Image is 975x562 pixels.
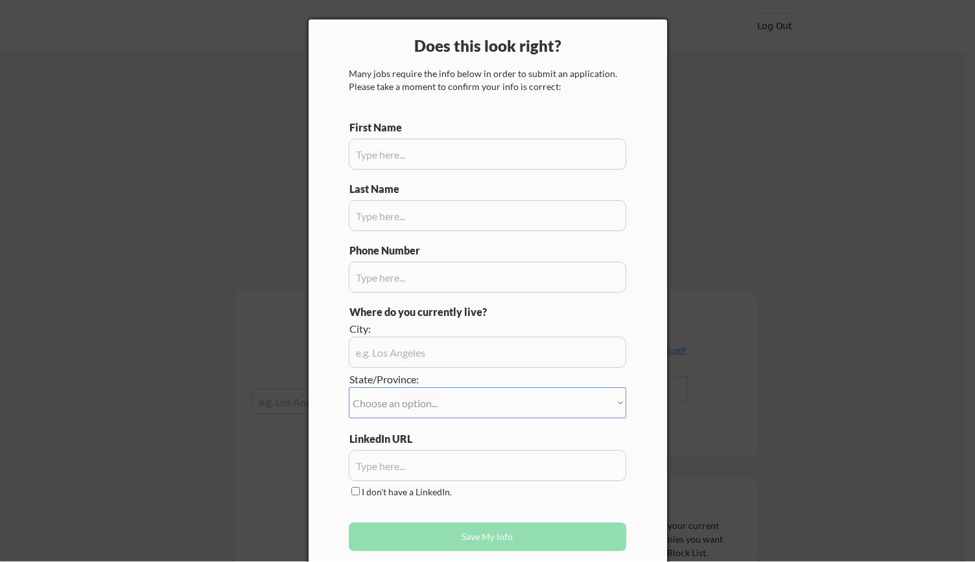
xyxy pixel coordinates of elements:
div: City: [349,322,554,336]
input: Type here... [349,450,626,481]
div: Where do you currently live? [349,305,554,319]
button: Save My Info [349,523,626,551]
div: Phone Number [349,243,427,258]
input: Type here... [349,200,626,231]
div: Many jobs require the info below in order to submit an application. Please take a moment to confi... [349,67,626,93]
div: State/Province: [349,372,554,387]
label: I don't have a LinkedIn. [362,486,452,497]
div: Does this look right? [309,35,667,57]
input: Type here... [349,139,626,170]
div: First Name [349,120,412,135]
input: e.g. Los Angeles [349,337,626,368]
div: Last Name [349,182,412,196]
input: Type here... [349,262,626,293]
div: LinkedIn URL [349,432,446,446]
